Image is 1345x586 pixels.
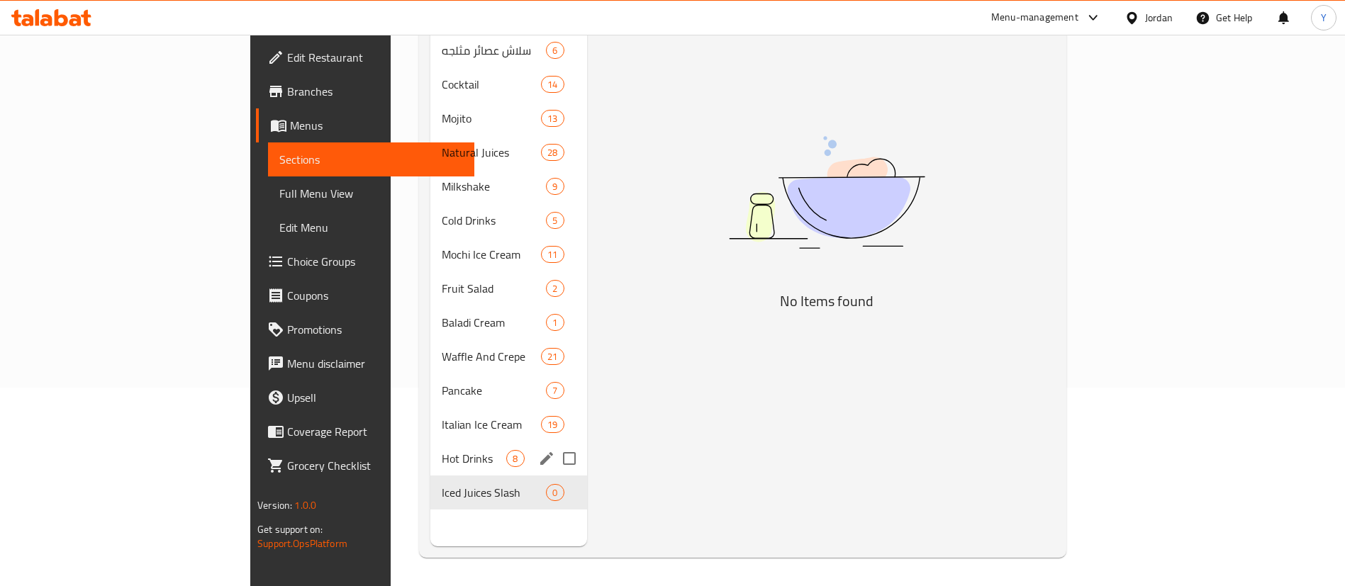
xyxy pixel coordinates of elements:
span: Cocktail [442,76,541,93]
span: Iced Juices Slash [442,484,546,501]
div: Cold Drinks5 [430,203,586,237]
nav: Menu sections [430,28,586,515]
span: Branches [287,83,464,100]
span: 14 [542,78,563,91]
span: Coverage Report [287,423,464,440]
span: Y [1321,10,1327,26]
span: 0 [547,486,563,500]
span: 8 [507,452,523,466]
div: Menu-management [991,9,1078,26]
span: Choice Groups [287,253,464,270]
span: 1 [547,316,563,329]
div: items [541,110,564,127]
div: items [541,348,564,365]
span: Mojito [442,110,541,127]
a: Upsell [256,381,475,415]
div: items [546,178,564,195]
div: Iced Juices Slash0 [430,475,586,509]
div: Natural Juices28 [430,135,586,169]
div: items [546,382,564,399]
div: سلاش عصائر مثلجه6 [430,33,586,67]
a: Branches [256,74,475,108]
div: Fruit Salad2 [430,271,586,305]
a: Menu disclaimer [256,346,475,381]
div: items [546,212,564,229]
div: items [546,314,564,331]
a: Coverage Report [256,415,475,449]
span: Upsell [287,389,464,406]
span: 6 [547,44,563,57]
span: 5 [547,214,563,227]
a: Grocery Checklist [256,449,475,483]
a: Sections [268,142,475,176]
span: 13 [542,112,563,125]
span: 9 [547,180,563,193]
div: items [546,484,564,501]
span: Milkshake [442,178,546,195]
span: Coupons [287,287,464,304]
a: Edit Restaurant [256,40,475,74]
div: items [541,76,564,93]
a: Full Menu View [268,176,475,210]
span: Hot Drinks [442,450,506,467]
span: Full Menu View [279,185,464,202]
span: Natural Juices [442,144,541,161]
span: Menus [290,117,464,134]
span: Menu disclaimer [287,355,464,372]
span: Cold Drinks [442,212,546,229]
span: 7 [547,384,563,398]
div: items [541,416,564,433]
span: Edit Menu [279,219,464,236]
span: Italian Ice Cream [442,416,541,433]
a: Edit Menu [268,210,475,244]
div: Mojito13 [430,101,586,135]
span: 19 [542,418,563,432]
span: Promotions [287,321,464,338]
span: Edit Restaurant [287,49,464,66]
span: Pancake [442,382,546,399]
span: Version: [257,496,292,514]
div: items [541,144,564,161]
a: Choice Groups [256,244,475,278]
span: Fruit Salad [442,280,546,297]
div: items [541,246,564,263]
span: Get support on: [257,520,323,539]
div: Milkshake9 [430,169,586,203]
img: dish.svg [649,98,1004,286]
div: Hot Drinks8edit [430,441,586,475]
div: items [546,42,564,59]
div: items [546,280,564,297]
span: 28 [542,146,563,159]
a: Promotions [256,312,475,346]
div: Baladi Cream [442,314,546,331]
h5: No Items found [649,290,1004,312]
div: Italian Ice Cream19 [430,407,586,441]
a: Menus [256,108,475,142]
span: Grocery Checklist [287,457,464,474]
a: Support.OpsPlatform [257,534,347,553]
span: Mochi Ice Cream [442,246,541,263]
span: 1.0.0 [294,496,316,514]
div: Cocktail14 [430,67,586,101]
a: Coupons [256,278,475,312]
div: items [506,450,524,467]
div: Jordan [1145,10,1173,26]
div: Mochi Ice Cream11 [430,237,586,271]
span: سلاش عصائر مثلجه [442,42,546,59]
span: 11 [542,248,563,261]
div: Waffle And Crepe21 [430,339,586,373]
span: Waffle And Crepe [442,348,541,365]
span: Sections [279,151,464,168]
button: edit [536,448,557,469]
